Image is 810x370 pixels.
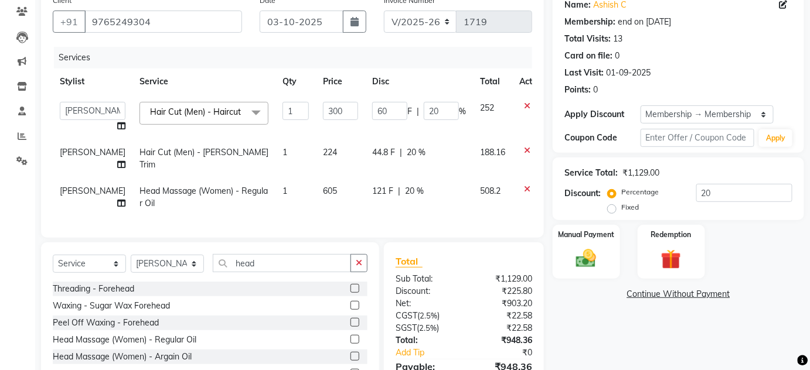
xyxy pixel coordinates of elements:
[316,68,365,95] th: Price
[555,288,802,300] a: Continue Without Payment
[564,67,604,79] div: Last Visit:
[512,68,551,95] th: Action
[241,107,246,117] a: x
[593,84,598,96] div: 0
[558,229,614,240] label: Manual Payment
[464,334,541,347] div: ₹948.36
[464,322,541,334] div: ₹22.58
[387,297,464,310] div: Net:
[60,186,125,196] span: [PERSON_NAME]
[132,68,275,95] th: Service
[396,310,417,321] span: CGST
[365,68,473,95] th: Disc
[613,33,622,45] div: 13
[420,311,437,320] span: 2.5%
[323,186,337,196] span: 605
[53,317,159,329] div: Peel Off Waxing - Forehead
[621,187,659,197] label: Percentage
[387,347,477,359] a: Add Tip
[387,273,464,285] div: Sub Total:
[372,185,393,197] span: 121 F
[405,185,424,197] span: 20 %
[150,107,241,117] span: Hair Cut (Men) - Haircut
[407,105,412,118] span: F
[641,129,755,147] input: Enter Offer / Coupon Code
[372,146,395,159] span: 44.8 F
[477,347,541,359] div: ₹0
[323,147,337,157] span: 224
[387,285,464,297] div: Discount:
[459,105,466,118] span: %
[139,147,268,170] span: Hair Cut (Men) - [PERSON_NAME] Trim
[473,68,512,95] th: Total
[54,47,541,68] div: Services
[53,283,134,295] div: Threading - Forehead
[622,167,659,179] div: ₹1,129.00
[480,102,494,113] span: 252
[275,68,316,95] th: Qty
[655,247,688,272] img: _gift.svg
[564,187,601,200] div: Discount:
[84,11,242,33] input: Search by Name/Mobile/Email/Code
[564,33,611,45] div: Total Visits:
[480,186,501,196] span: 508.2
[419,323,437,333] span: 2.5%
[564,167,618,179] div: Service Total:
[53,351,192,363] div: Head Massage (Women) - Argain Oil
[53,11,86,33] button: +91
[53,334,196,346] div: Head Massage (Women) - Regular Oil
[139,186,268,208] span: Head Massage (Women) - Regular Oil
[387,310,464,322] div: ( )
[480,147,505,157] span: 188.16
[398,185,400,197] span: |
[464,310,541,322] div: ₹22.58
[564,16,615,28] div: Membership:
[213,254,351,272] input: Search or Scan
[396,323,417,333] span: SGST
[283,186,287,196] span: 1
[564,84,591,96] div: Points:
[651,229,692,240] label: Redemption
[606,67,651,79] div: 01-09-2025
[387,334,464,347] div: Total:
[759,129,792,147] button: Apply
[464,285,541,297] div: ₹225.80
[464,297,541,310] div: ₹903.20
[564,132,641,144] div: Coupon Code
[53,300,170,312] div: Waxing - Sugar Wax Forehead
[53,68,132,95] th: Stylist
[387,322,464,334] div: ( )
[618,16,671,28] div: end on [DATE]
[615,50,620,62] div: 0
[60,147,125,157] span: [PERSON_NAME]
[396,255,423,268] span: Total
[564,108,641,121] div: Apply Discount
[570,247,603,270] img: _cash.svg
[621,202,639,213] label: Fixed
[464,273,541,285] div: ₹1,129.00
[407,146,426,159] span: 20 %
[400,146,402,159] span: |
[564,50,612,62] div: Card on file:
[417,105,419,118] span: |
[283,147,287,157] span: 1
